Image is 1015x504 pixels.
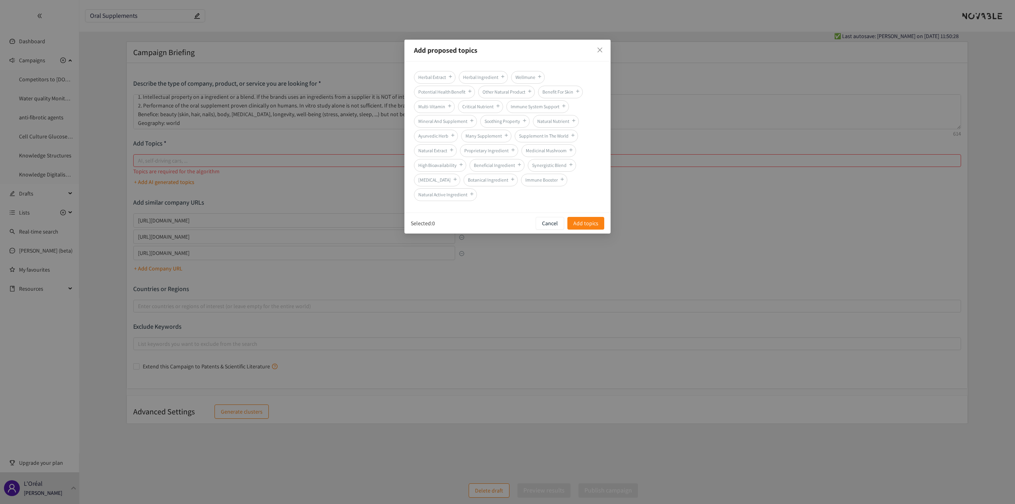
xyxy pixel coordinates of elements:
p: Cancel [542,219,558,228]
span: Natural Active Ingredient [414,188,477,201]
span: Herbal Extract [414,71,456,84]
span: plus [511,177,515,181]
span: Synergistic Blend [528,159,576,172]
span: plus [538,75,542,79]
span: Add topics [573,219,598,228]
button: Add topics [567,217,604,230]
span: Natural Nutrient [533,115,579,128]
span: plus [459,163,463,167]
span: plus [451,133,455,137]
span: plus [453,177,457,181]
span: plus [511,148,515,152]
span: Herbal Ingredient [459,71,508,84]
span: plus [468,89,472,93]
span: Potential Health Benefit [414,86,475,98]
span: plus [560,177,564,181]
span: plus [576,89,580,93]
span: Mineral And Supplement [414,115,477,128]
span: plus [448,75,452,79]
span: plus [470,192,474,196]
span: Medicinal Mushroom [521,144,576,157]
button: Cancel [536,217,564,230]
span: [MEDICAL_DATA] [414,174,460,186]
span: Beneficial Ingredient [469,159,525,172]
div: Widget de chat [975,466,1015,504]
span: Immune System Support [506,100,569,113]
span: close [597,47,603,53]
span: Wellmune [511,71,545,84]
span: plus [470,119,474,123]
span: plus [562,104,566,108]
span: Immune Booster [521,174,567,186]
span: plus [517,163,521,167]
p: Add proposed topics [414,46,601,55]
span: Critical Nutrient [458,100,503,113]
span: plus [448,104,452,108]
span: Many Supplement [461,130,511,142]
span: Proprietary Ingredient [460,144,518,157]
span: plus [501,75,505,79]
iframe: Chat Widget [975,466,1015,504]
span: plus [572,119,576,123]
span: Ayurvedic Herb [414,130,458,142]
span: Natural Extract [414,144,457,157]
span: plus [496,104,500,108]
span: plus [571,133,575,137]
button: Close [589,40,611,61]
span: Multi-Vitamin [414,100,455,113]
span: plus [504,133,508,137]
span: Supplement In The World [515,130,578,142]
span: plus [569,148,573,152]
p: Selected: 0 [411,219,435,228]
span: Other Natural Product [478,86,535,98]
span: Benefit For Skin [538,86,583,98]
span: plus [523,119,527,123]
span: Soothing Property [480,115,530,128]
span: plus [450,148,454,152]
span: plus [569,163,573,167]
span: Botanical Ingredient [463,174,518,186]
span: High Bioavailability [414,159,466,172]
span: plus [528,89,532,93]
